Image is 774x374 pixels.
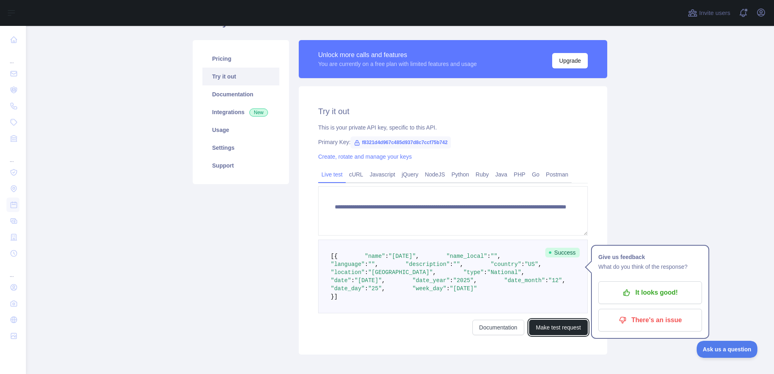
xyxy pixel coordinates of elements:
a: Postman [543,168,572,181]
a: Create, rotate and manage your keys [318,153,412,160]
span: : [521,261,525,268]
span: , [433,269,436,276]
span: : [450,277,453,284]
a: Documentation [472,320,524,335]
button: Invite users [686,6,732,19]
div: This is your private API key, specific to this API. [318,123,588,132]
span: "2025" [453,277,474,284]
p: There's an issue [604,313,696,327]
a: PHP [510,168,529,181]
span: "date_month" [504,277,545,284]
a: NodeJS [421,168,448,181]
span: "12" [549,277,562,284]
button: Make test request [529,320,588,335]
span: } [331,293,334,300]
button: Upgrade [552,53,588,68]
span: "US" [525,261,538,268]
span: "country" [491,261,521,268]
a: Usage [202,121,279,139]
span: "" [368,261,375,268]
span: : [487,253,491,259]
a: Try it out [202,68,279,85]
span: "" [491,253,498,259]
p: It looks good! [604,286,696,300]
span: "[GEOGRAPHIC_DATA]" [368,269,433,276]
span: "" [453,261,460,268]
span: "location" [331,269,365,276]
span: , [474,277,477,284]
span: : [365,285,368,292]
a: Documentation [202,85,279,103]
span: : [447,285,450,292]
a: Go [529,168,543,181]
span: "[DATE]" [450,285,477,292]
a: Live test [318,168,346,181]
span: Success [545,248,580,257]
h2: Try it out [318,106,588,117]
span: , [460,261,463,268]
span: "name_local" [447,253,487,259]
div: Unlock more calls and features [318,50,477,60]
a: Java [492,168,511,181]
span: "description" [406,261,450,268]
span: : [365,261,368,268]
span: ] [334,293,337,300]
div: ... [6,49,19,65]
span: : [351,277,354,284]
a: Pricing [202,50,279,68]
span: "name" [365,253,385,259]
a: Integrations New [202,103,279,121]
span: "[DATE]" [389,253,416,259]
a: jQuery [398,168,421,181]
span: : [385,253,388,259]
a: Ruby [472,168,492,181]
a: Settings [202,139,279,157]
a: Support [202,157,279,174]
span: : [545,277,548,284]
span: , [498,253,501,259]
span: : [365,269,368,276]
span: , [416,253,419,259]
span: "National" [487,269,521,276]
span: "language" [331,261,365,268]
a: cURL [346,168,366,181]
span: "date" [331,277,351,284]
iframe: Toggle Customer Support [697,341,758,358]
span: New [249,108,268,117]
p: What do you think of the response? [598,262,702,272]
span: "[DATE]" [355,277,382,284]
span: Invite users [699,8,730,18]
div: ... [6,262,19,278]
span: : [484,269,487,276]
span: "date_year" [413,277,450,284]
button: There's an issue [598,309,702,331]
button: It looks good! [598,281,702,304]
a: Javascript [366,168,398,181]
span: , [382,277,385,284]
span: "type" [464,269,484,276]
div: ... [6,147,19,164]
span: , [375,261,378,268]
div: Primary Key: [318,138,588,146]
span: , [382,285,385,292]
span: "date_day" [331,285,365,292]
span: f8321d4d967c485d937d8c7ccf75b742 [351,136,451,149]
span: , [562,277,565,284]
span: "week_day" [413,285,447,292]
span: { [334,253,337,259]
span: "25" [368,285,382,292]
a: Python [448,168,472,181]
div: You are currently on a free plan with limited features and usage [318,60,477,68]
span: [ [331,253,334,259]
span: , [521,269,525,276]
h1: Give us feedback [598,252,702,262]
span: : [450,261,453,268]
span: , [538,261,542,268]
